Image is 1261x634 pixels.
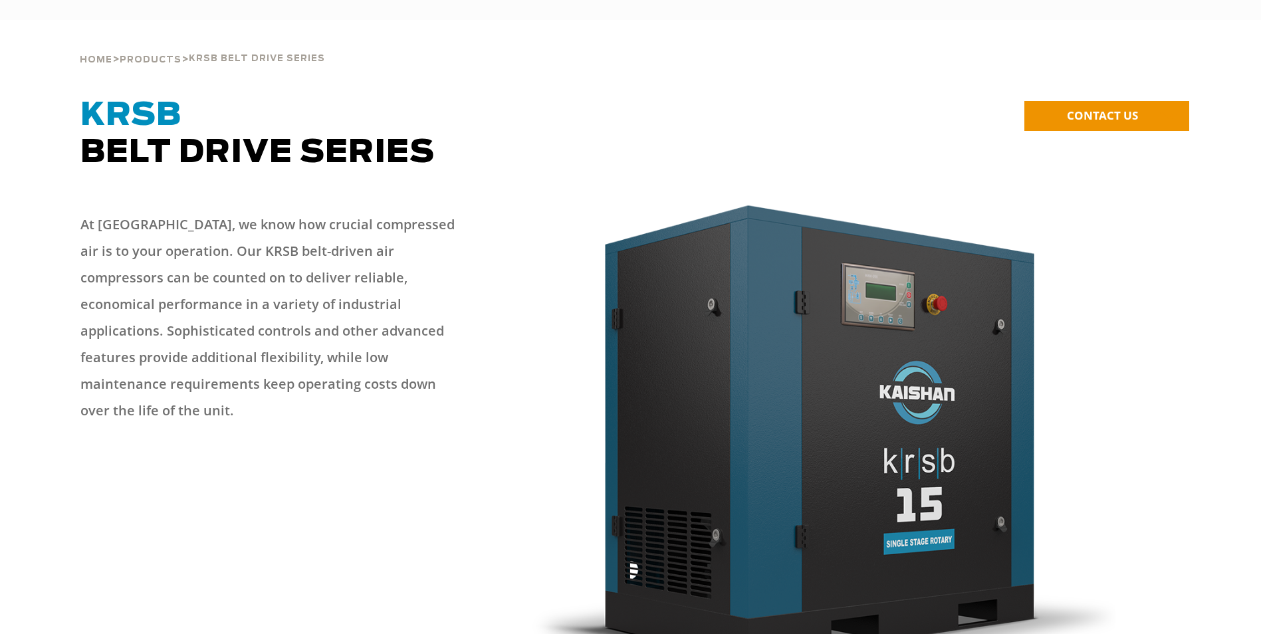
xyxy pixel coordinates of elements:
span: Belt Drive Series [80,100,435,169]
a: CONTACT US [1024,101,1189,131]
a: Home [80,53,112,65]
div: > > [80,20,325,70]
span: CONTACT US [1067,108,1138,123]
span: krsb belt drive series [189,54,325,63]
span: Products [120,56,181,64]
span: Home [80,56,112,64]
span: KRSB [80,100,181,132]
p: At [GEOGRAPHIC_DATA], we know how crucial compressed air is to your operation. Our KRSB belt-driv... [80,211,466,424]
a: Products [120,53,181,65]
